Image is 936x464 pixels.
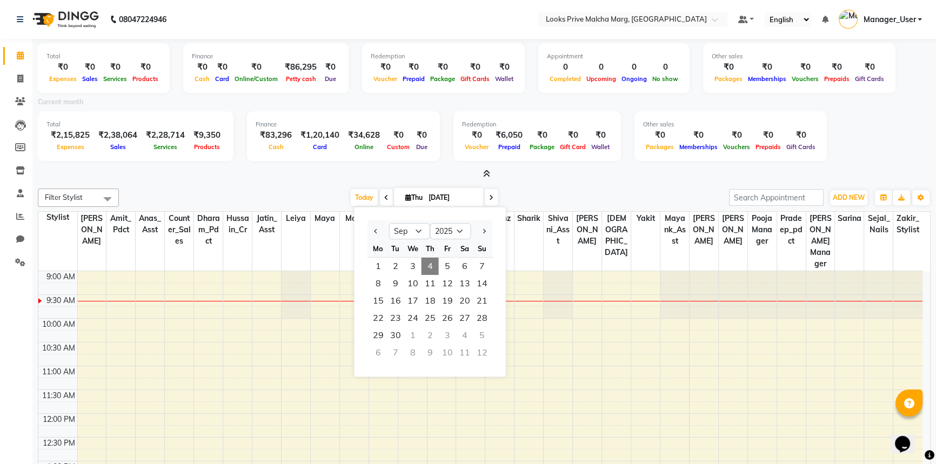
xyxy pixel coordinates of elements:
span: Petty cash [283,75,319,83]
span: Package [527,143,557,151]
div: ₹0 [821,61,852,73]
div: Wednesday, September 10, 2025 [404,275,422,292]
div: ₹0 [557,129,589,142]
div: Tuesday, September 9, 2025 [387,275,404,292]
span: 13 [456,275,473,292]
div: ₹0 [462,129,491,142]
span: Packages [643,143,677,151]
div: 9:00 AM [44,271,77,283]
span: 7 [473,258,491,275]
span: Expenses [46,75,79,83]
div: 12:00 PM [41,414,77,425]
span: Manager_User [863,14,915,25]
span: 9 [387,275,404,292]
div: ₹6,050 [491,129,527,142]
span: Counter_Sales [165,212,193,248]
div: Tuesday, September 23, 2025 [387,310,404,327]
div: Appointment [547,52,681,61]
div: Sa [456,240,473,257]
button: Previous month [372,223,381,240]
span: Completed [547,75,584,83]
span: Moin [340,212,369,225]
span: 1 [370,258,387,275]
button: Next month [479,223,488,240]
div: Saturday, October 11, 2025 [456,344,473,361]
span: 8 [370,275,387,292]
span: 11 [422,275,439,292]
span: 29 [370,327,387,344]
div: Su [473,240,491,257]
div: Monday, September 15, 2025 [370,292,387,310]
span: Ongoing [619,75,650,83]
span: Sales [108,143,129,151]
div: ₹0 [384,129,412,142]
div: 11:30 AM [40,390,77,401]
span: [PERSON_NAME] Manager [806,212,835,271]
span: Leiya [282,212,310,225]
span: Memberships [745,75,789,83]
div: Tuesday, September 16, 2025 [387,292,404,310]
select: Select month [389,223,430,239]
div: Sunday, October 12, 2025 [473,344,491,361]
span: Due [322,75,339,83]
div: ₹0 [492,61,516,73]
div: Thursday, September 18, 2025 [422,292,439,310]
div: ₹1,20,140 [296,129,344,142]
span: Products [130,75,161,83]
div: Monday, September 8, 2025 [370,275,387,292]
div: 10:00 AM [40,319,77,330]
span: Prepaid [400,75,427,83]
span: Sales [79,75,101,83]
span: Jatin_Asst [252,212,281,237]
div: We [404,240,422,257]
span: Services [151,143,180,151]
span: [PERSON_NAME] [690,212,718,248]
div: ₹2,15,825 [46,129,94,142]
div: ₹83,296 [256,129,296,142]
span: 25 [422,310,439,327]
span: Shivani_Asst [544,212,572,248]
span: 19 [439,292,456,310]
span: 20 [456,292,473,310]
div: ₹0 [130,61,161,73]
div: Other sales [712,52,887,61]
span: Package [427,75,458,83]
span: Thu [403,193,425,201]
span: Vouchers [789,75,821,83]
div: Monday, September 29, 2025 [370,327,387,344]
span: ADD NEW [833,193,865,201]
span: Amit_Pdct [106,212,135,237]
span: 18 [422,292,439,310]
div: Monday, October 6, 2025 [370,344,387,361]
span: 6 [456,258,473,275]
div: ₹0 [784,129,818,142]
span: No show [650,75,681,83]
span: 3 [404,258,422,275]
span: 30 [387,327,404,344]
div: Tuesday, October 7, 2025 [387,344,404,361]
span: Memberships [677,143,720,151]
div: ₹0 [46,61,79,73]
div: Wednesday, September 17, 2025 [404,292,422,310]
div: ₹0 [745,61,789,73]
span: Gift Card [557,143,589,151]
input: Search Appointment [729,189,824,206]
div: Saturday, October 4, 2025 [456,327,473,344]
div: ₹9,350 [189,129,225,142]
span: Voucher [462,143,491,151]
div: ₹0 [412,129,431,142]
span: 28 [473,310,491,327]
span: Mayank_Asst [660,212,689,248]
div: Tu [387,240,404,257]
div: Wednesday, October 1, 2025 [404,327,422,344]
select: Select year [430,223,471,239]
span: Due [413,143,430,151]
div: ₹0 [753,129,784,142]
div: Sunday, September 14, 2025 [473,275,491,292]
div: Redemption [371,52,516,61]
div: Wednesday, October 8, 2025 [404,344,422,361]
span: Online/Custom [232,75,280,83]
span: 24 [404,310,422,327]
span: Services [101,75,130,83]
div: 0 [650,61,681,73]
